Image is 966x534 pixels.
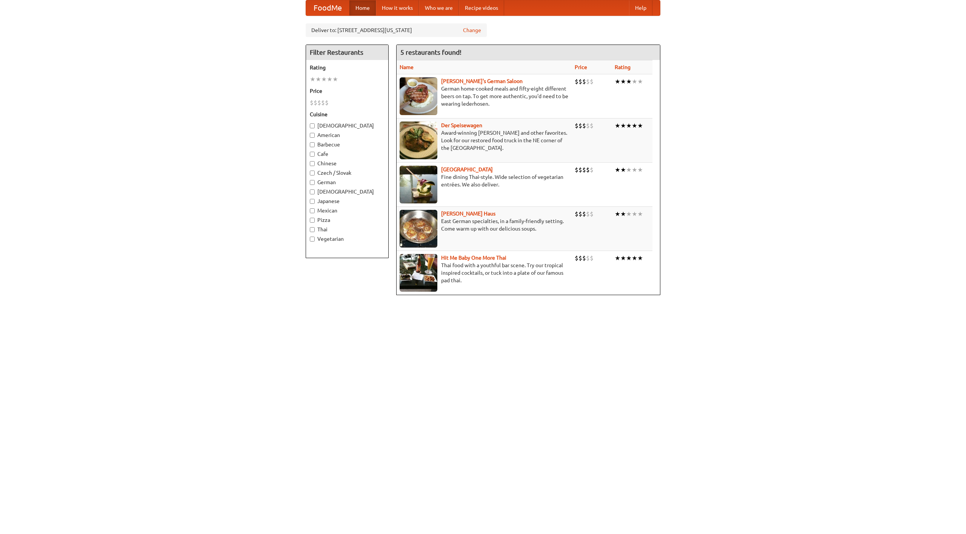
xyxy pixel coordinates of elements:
img: kohlhaus.jpg [400,210,437,248]
li: $ [317,98,321,107]
li: ★ [615,254,620,262]
input: [DEMOGRAPHIC_DATA] [310,123,315,128]
label: Pizza [310,216,385,224]
a: [GEOGRAPHIC_DATA] [441,166,493,172]
a: FoodMe [306,0,349,15]
li: $ [590,77,594,86]
label: Mexican [310,207,385,214]
li: $ [586,210,590,218]
img: speisewagen.jpg [400,122,437,159]
a: Help [629,0,652,15]
li: ★ [632,77,637,86]
li: ★ [632,254,637,262]
li: $ [590,254,594,262]
li: ★ [620,122,626,130]
li: $ [578,254,582,262]
li: ★ [620,77,626,86]
li: $ [590,210,594,218]
input: German [310,180,315,185]
li: ★ [626,210,632,218]
li: $ [582,77,586,86]
li: $ [575,254,578,262]
h5: Cuisine [310,111,385,118]
label: American [310,131,385,139]
input: Thai [310,227,315,232]
li: ★ [315,75,321,83]
input: Mexican [310,208,315,213]
input: American [310,133,315,138]
label: Barbecue [310,141,385,148]
label: [DEMOGRAPHIC_DATA] [310,122,385,129]
li: $ [575,122,578,130]
a: [PERSON_NAME]'s German Saloon [441,78,523,84]
a: How it works [376,0,419,15]
a: Who we are [419,0,459,15]
a: [PERSON_NAME] Haus [441,211,495,217]
input: Pizza [310,218,315,223]
input: Cafe [310,152,315,157]
li: ★ [637,166,643,174]
li: ★ [615,210,620,218]
li: ★ [637,210,643,218]
li: $ [586,77,590,86]
a: Change [463,26,481,34]
label: Czech / Slovak [310,169,385,177]
li: $ [578,166,582,174]
ng-pluralize: 5 restaurants found! [400,49,461,56]
li: ★ [626,254,632,262]
input: Czech / Slovak [310,171,315,175]
li: $ [310,98,314,107]
a: Price [575,64,587,70]
p: East German specialties, in a family-friendly setting. Come warm up with our delicious soups. [400,217,569,232]
li: $ [586,254,590,262]
h5: Price [310,87,385,95]
li: $ [578,77,582,86]
li: ★ [620,254,626,262]
label: Vegetarian [310,235,385,243]
li: $ [575,210,578,218]
a: Name [400,64,414,70]
li: ★ [637,122,643,130]
li: ★ [332,75,338,83]
div: Deliver to: [STREET_ADDRESS][US_STATE] [306,23,487,37]
label: [DEMOGRAPHIC_DATA] [310,188,385,195]
li: $ [590,122,594,130]
label: Cafe [310,150,385,158]
li: ★ [626,166,632,174]
h4: Filter Restaurants [306,45,388,60]
input: Vegetarian [310,237,315,242]
a: Der Speisewagen [441,122,482,128]
li: $ [586,166,590,174]
p: Thai food with a youthful bar scene. Try our tropical inspired cocktails, or tuck into a plate of... [400,262,569,284]
li: $ [578,210,582,218]
li: $ [575,77,578,86]
li: ★ [632,122,637,130]
li: $ [314,98,317,107]
input: [DEMOGRAPHIC_DATA] [310,189,315,194]
a: Recipe videos [459,0,504,15]
a: Rating [615,64,631,70]
li: ★ [626,122,632,130]
li: ★ [310,75,315,83]
li: $ [321,98,325,107]
label: German [310,179,385,186]
li: $ [582,166,586,174]
li: $ [582,122,586,130]
a: Home [349,0,376,15]
p: German home-cooked meals and fifty-eight different beers on tap. To get more authentic, you'd nee... [400,85,569,108]
li: $ [586,122,590,130]
a: Hit Me Baby One More Thai [441,255,506,261]
input: Barbecue [310,142,315,147]
img: satay.jpg [400,166,437,203]
li: $ [582,210,586,218]
li: $ [325,98,329,107]
li: ★ [632,210,637,218]
p: Fine dining Thai-style. Wide selection of vegetarian entrées. We also deliver. [400,173,569,188]
input: Japanese [310,199,315,204]
li: $ [575,166,578,174]
li: ★ [327,75,332,83]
